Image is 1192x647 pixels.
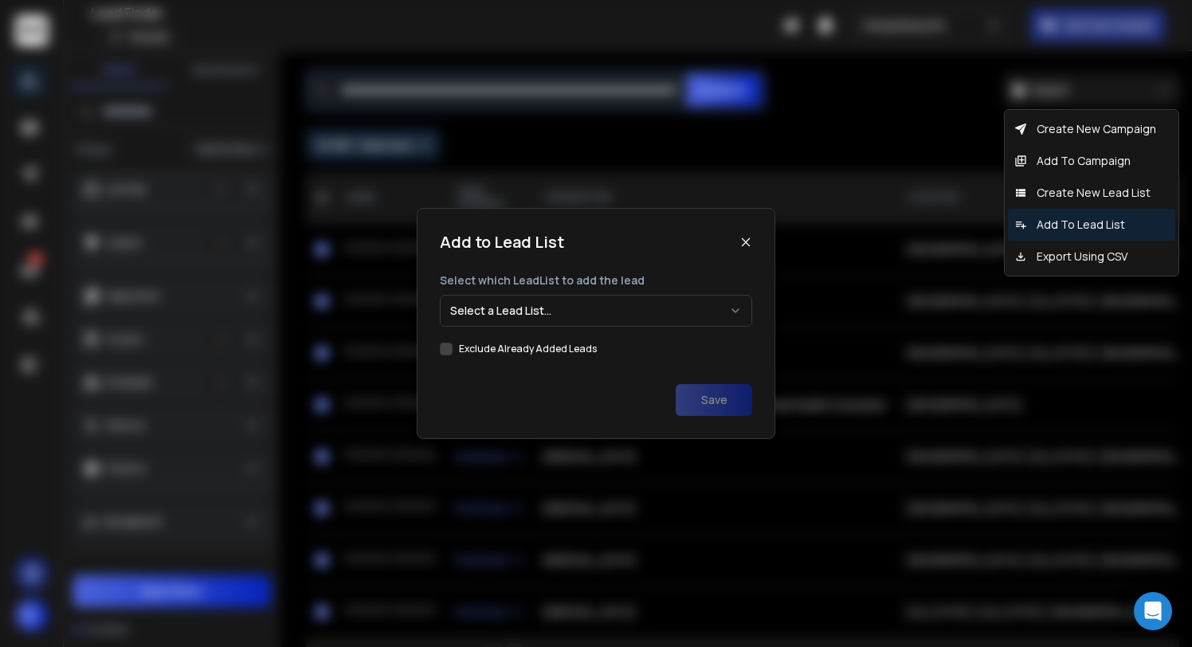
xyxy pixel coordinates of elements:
[1033,118,1159,140] p: Create New Campaign
[1033,150,1134,172] p: Add To Campaign
[1033,245,1131,268] p: Export Using CSV
[1033,214,1128,236] p: Add To Lead List
[1134,592,1172,630] div: Open Intercom Messenger
[459,343,597,355] label: Exclude Already Added Leads
[1033,182,1154,204] p: Create New Lead List
[440,295,752,327] button: Select a Lead List...
[440,231,564,253] h1: Add to Lead List
[440,273,752,288] p: Select which LeadList to add the lead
